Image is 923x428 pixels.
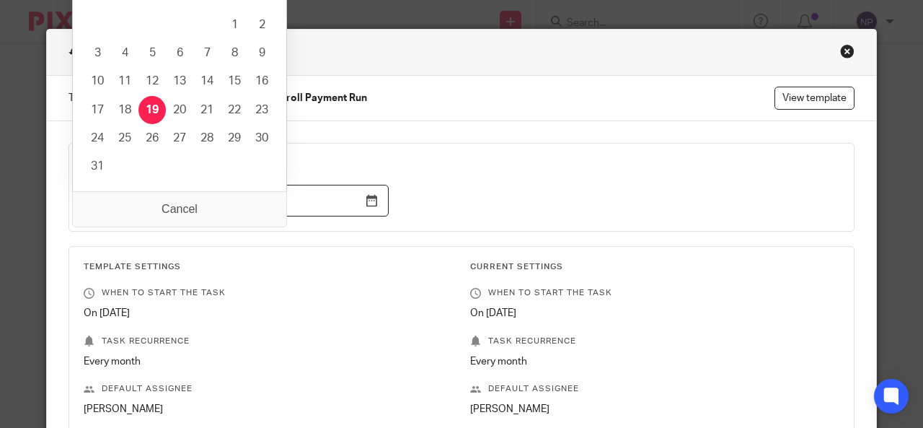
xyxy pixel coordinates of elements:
[138,96,166,124] button: 19
[193,67,221,95] button: 14
[166,124,193,152] button: 27
[84,402,453,416] p: [PERSON_NAME]
[221,96,248,124] button: 22
[193,96,221,124] button: 21
[84,336,453,347] p: Task recurrence
[248,39,275,67] button: 9
[470,306,839,320] p: On [DATE]
[193,124,221,152] button: 28
[84,261,453,273] h3: Template Settings
[84,287,453,299] p: When to start the task
[248,11,275,39] button: 2
[111,124,138,152] button: 25
[248,67,275,95] button: 16
[111,96,138,124] button: 18
[470,287,839,299] p: When to start the task
[774,87,854,110] a: View template
[470,383,839,395] p: Default assignee
[221,11,248,39] button: 1
[69,91,367,105] span: This task is based on the template
[84,158,839,170] h3: Next task scheduled to start on
[221,93,367,103] strong: Telleroo - Payroll Payment Run
[221,67,248,95] button: 15
[248,96,275,124] button: 23
[193,39,221,67] button: 7
[84,354,453,369] p: Every month
[138,39,166,67] button: 5
[166,39,193,67] button: 6
[840,44,854,58] div: Close this dialog window
[221,124,248,152] button: 29
[166,67,193,95] button: 13
[470,354,839,369] p: Every month
[69,44,247,61] h1: Recurring task configuration
[84,306,453,320] p: On [DATE]
[84,96,111,124] button: 17
[111,39,138,67] button: 4
[111,67,138,95] button: 11
[470,261,839,273] h3: Current Settings
[166,96,193,124] button: 20
[470,336,839,347] p: Task recurrence
[84,383,453,395] p: Default assignee
[84,124,111,152] button: 24
[84,67,111,95] button: 10
[221,39,248,67] button: 8
[84,39,111,67] button: 3
[248,124,275,152] button: 30
[138,124,166,152] button: 26
[138,67,166,95] button: 12
[470,402,839,416] p: [PERSON_NAME]
[84,185,389,217] input: Use the arrow keys to pick a date
[84,152,111,180] button: 31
